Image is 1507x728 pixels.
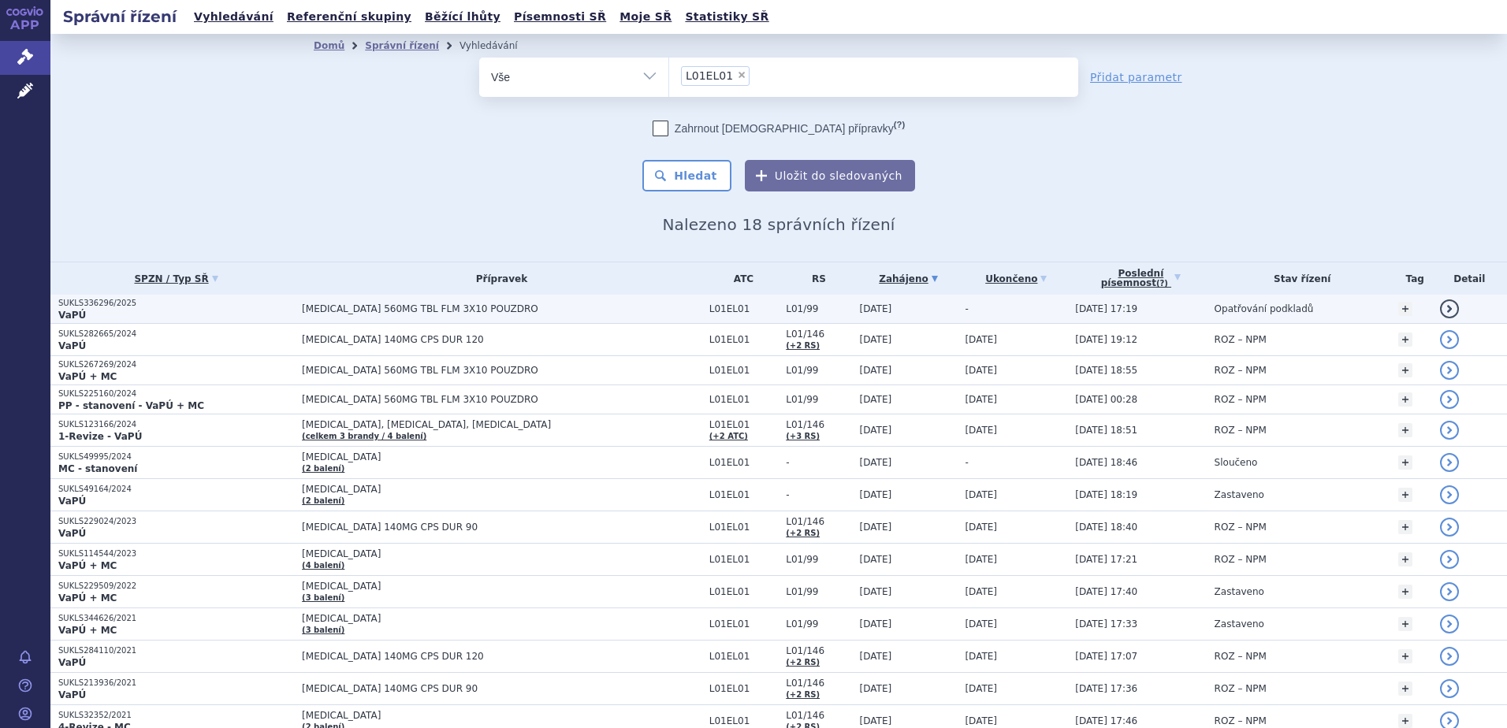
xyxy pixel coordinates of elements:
[302,303,696,314] span: [MEDICAL_DATA] 560MG TBL FLM 3X10 POUZDRO
[58,710,294,721] p: SUKLS32352/2021
[1440,421,1459,440] a: detail
[860,425,892,436] span: [DATE]
[1398,714,1412,728] a: +
[1440,485,1459,504] a: detail
[894,120,905,130] abbr: (?)
[1440,615,1459,633] a: detail
[58,657,86,668] strong: VaPÚ
[786,457,851,468] span: -
[860,489,892,500] span: [DATE]
[860,651,892,662] span: [DATE]
[58,516,294,527] p: SUKLS229024/2023
[786,419,851,430] span: L01/146
[965,303,968,314] span: -
[1075,262,1206,295] a: Poslednípísemnost(?)
[1075,618,1137,630] span: [DATE] 17:33
[58,528,86,539] strong: VaPÚ
[1207,262,1390,295] th: Stav řízení
[709,618,778,630] span: L01EL01
[302,365,696,376] span: [MEDICAL_DATA] 560MG TBL FLM 3X10 POUZDRO
[1215,618,1264,630] span: Zastaveno
[965,715,997,726] span: [DATE]
[786,394,851,405] span: L01/99
[1398,363,1412,377] a: +
[294,262,701,295] th: Přípravek
[1215,303,1314,314] span: Opatřování podkladů
[1215,586,1264,597] span: Zastaveno
[1075,651,1137,662] span: [DATE] 17:07
[302,484,696,495] span: [MEDICAL_DATA]
[58,400,204,411] strong: PP - stanovení - VaPÚ + MC
[709,432,748,440] a: (+2 ATC)
[302,593,344,602] a: (3 balení)
[860,268,958,290] a: Zahájeno
[1075,522,1137,533] span: [DATE] 18:40
[1440,361,1459,380] a: detail
[709,651,778,662] span: L01EL01
[1398,585,1412,599] a: +
[58,625,117,636] strong: VaPÚ + MC
[58,329,294,340] p: SUKLS282665/2024
[58,359,294,370] p: SUKLS267269/2024
[1075,586,1137,597] span: [DATE] 17:40
[58,431,142,442] strong: 1-Revize - VaPÚ
[709,365,778,376] span: L01EL01
[709,489,778,500] span: L01EL01
[745,160,915,191] button: Uložit do sledovaných
[786,658,820,667] a: (+2 RS)
[709,394,778,405] span: L01EL01
[737,70,746,80] span: ×
[302,496,344,505] a: (2 balení)
[860,618,892,630] span: [DATE]
[1398,617,1412,631] a: +
[1075,365,1137,376] span: [DATE] 18:55
[860,457,892,468] span: [DATE]
[965,394,997,405] span: [DATE]
[1075,457,1137,468] span: [DATE] 18:46
[786,529,820,537] a: (+2 RS)
[302,651,696,662] span: [MEDICAL_DATA] 140MG CPS DUR 120
[58,484,294,495] p: SUKLS49164/2024
[1398,392,1412,407] a: +
[58,388,294,399] p: SUKLS225160/2024
[1440,390,1459,409] a: detail
[302,394,696,405] span: [MEDICAL_DATA] 560MG TBL FLM 3X10 POUZDRO
[709,683,778,694] span: L01EL01
[1398,488,1412,502] a: +
[709,715,778,726] span: L01EL01
[965,489,997,500] span: [DATE]
[965,522,997,533] span: [DATE]
[1090,69,1182,85] a: Přidat parametr
[786,365,851,376] span: L01/99
[1075,303,1137,314] span: [DATE] 17:19
[786,489,851,500] span: -
[1215,365,1267,376] span: ROZ – NPM
[1075,554,1137,565] span: [DATE] 17:21
[302,451,696,462] span: [MEDICAL_DATA]
[58,463,137,474] strong: MC - stanovení
[1075,489,1137,500] span: [DATE] 18:19
[58,451,294,462] p: SUKLS49995/2024
[709,457,778,468] span: L01EL01
[58,419,294,430] p: SUKLS123166/2024
[1440,647,1459,666] a: detail
[58,560,117,571] strong: VaPÚ + MC
[965,268,1067,290] a: Ukončeno
[786,678,851,689] span: L01/146
[509,6,611,28] a: Písemnosti SŘ
[58,371,117,382] strong: VaPÚ + MC
[302,464,344,473] a: (2 balení)
[860,715,892,726] span: [DATE]
[709,554,778,565] span: L01EL01
[754,65,763,85] input: L01EL01
[58,340,86,351] strong: VaPÚ
[1440,518,1459,537] a: detail
[709,419,778,430] span: L01EL01
[302,522,696,533] span: [MEDICAL_DATA] 140MG CPS DUR 90
[1156,279,1168,288] abbr: (?)
[314,40,344,51] a: Domů
[302,561,344,570] a: (4 balení)
[965,683,997,694] span: [DATE]
[58,548,294,559] p: SUKLS114544/2023
[786,690,820,699] a: (+2 RS)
